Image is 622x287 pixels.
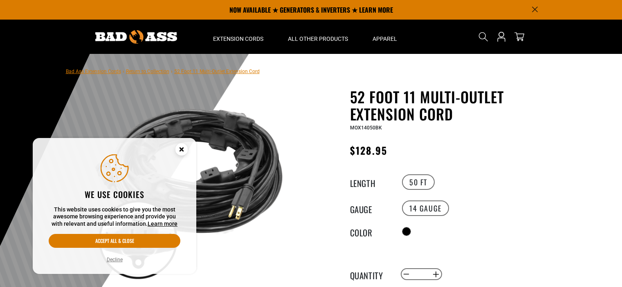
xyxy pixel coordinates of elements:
[350,226,391,237] legend: Color
[171,69,173,74] span: ›
[477,30,490,43] summary: Search
[66,66,260,76] nav: breadcrumbs
[402,174,435,190] label: 50 FT
[350,88,550,122] h1: 52 Foot 11 Multi-Outlet Extension Cord
[213,35,263,42] span: Extension Cords
[288,35,348,42] span: All Other Products
[174,69,260,74] span: 52 Foot 11 Multi-Outlet Extension Cord
[49,234,180,248] button: Accept all & close
[49,189,180,200] h2: We use cookies
[350,177,391,187] legend: Length
[66,69,121,74] a: Bad Ass Extension Cords
[350,125,382,131] span: MOX14050BK
[148,220,177,227] a: Learn more
[201,20,276,54] summary: Extension Cords
[360,20,409,54] summary: Apparel
[402,200,449,216] label: 14 Gauge
[350,269,391,280] label: Quantity
[373,35,397,42] span: Apparel
[33,138,196,274] aside: Cookie Consent
[276,20,360,54] summary: All Other Products
[90,90,287,287] img: black
[104,256,125,264] button: Decline
[95,30,177,44] img: Bad Ass Extension Cords
[350,143,388,158] span: $128.95
[126,69,169,74] a: Return to Collection
[350,203,391,214] legend: Gauge
[123,69,124,74] span: ›
[49,206,180,228] p: This website uses cookies to give you the most awesome browsing experience and provide you with r...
